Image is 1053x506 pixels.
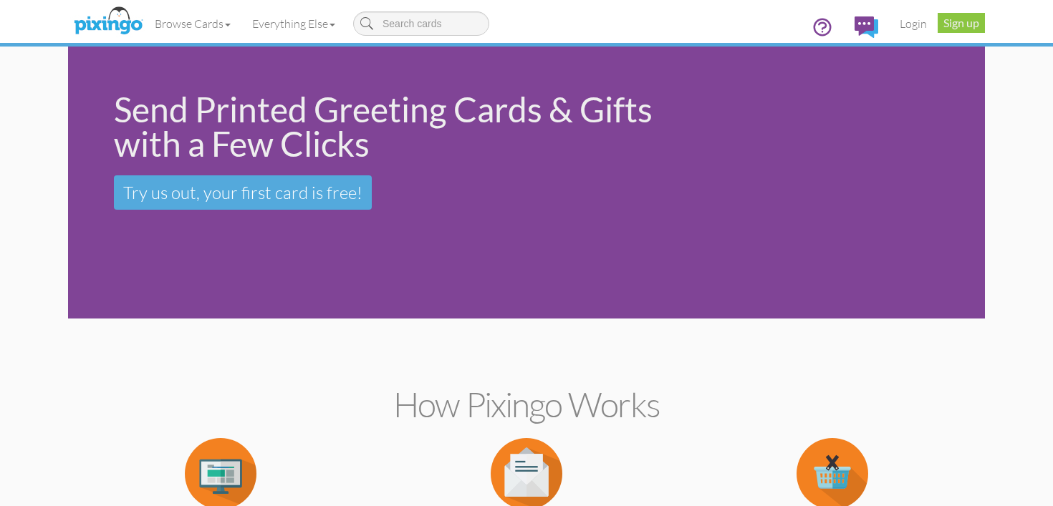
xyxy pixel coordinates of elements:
a: Login [889,6,938,42]
a: Everything Else [241,6,346,42]
img: comments.svg [855,16,878,38]
img: pixingo logo [70,4,146,39]
h2: How Pixingo works [93,386,960,424]
span: Try us out, your first card is free! [123,182,362,203]
a: Try us out, your first card is free! [114,175,372,210]
div: Send Printed Greeting Cards & Gifts with a Few Clicks [114,92,668,161]
a: Sign up [938,13,985,33]
a: Browse Cards [144,6,241,42]
input: Search cards [353,11,489,36]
